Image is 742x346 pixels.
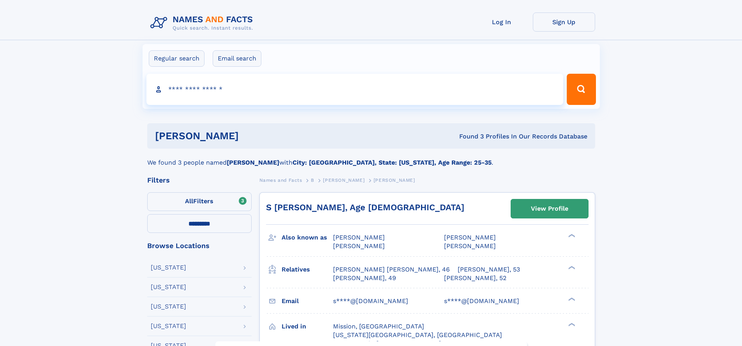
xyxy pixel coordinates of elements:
[282,231,333,244] h3: Also known as
[147,149,595,167] div: We found 3 people named with .
[349,132,587,141] div: Found 3 Profiles In Our Records Database
[333,242,385,250] span: [PERSON_NAME]
[333,323,424,330] span: Mission, [GEOGRAPHIC_DATA]
[566,265,576,270] div: ❯
[333,274,396,282] a: [PERSON_NAME], 49
[566,296,576,302] div: ❯
[444,242,496,250] span: [PERSON_NAME]
[151,323,186,329] div: [US_STATE]
[227,159,279,166] b: [PERSON_NAME]
[185,197,193,205] span: All
[293,159,492,166] b: City: [GEOGRAPHIC_DATA], State: [US_STATE], Age Range: 25-35
[151,264,186,271] div: [US_STATE]
[147,192,252,211] label: Filters
[323,175,365,185] a: [PERSON_NAME]
[151,303,186,310] div: [US_STATE]
[282,320,333,333] h3: Lived in
[444,234,496,241] span: [PERSON_NAME]
[311,175,314,185] a: B
[311,177,314,183] span: B
[259,175,302,185] a: Names and Facts
[533,12,595,32] a: Sign Up
[147,12,259,34] img: Logo Names and Facts
[566,322,576,327] div: ❯
[471,12,533,32] a: Log In
[567,74,596,105] button: Search Button
[333,331,502,339] span: [US_STATE][GEOGRAPHIC_DATA], [GEOGRAPHIC_DATA]
[531,200,568,218] div: View Profile
[458,265,520,274] a: [PERSON_NAME], 53
[147,242,252,249] div: Browse Locations
[213,50,261,67] label: Email search
[511,199,588,218] a: View Profile
[282,263,333,276] h3: Relatives
[147,177,252,184] div: Filters
[333,265,450,274] a: [PERSON_NAME] [PERSON_NAME], 46
[323,177,365,183] span: [PERSON_NAME]
[444,274,506,282] a: [PERSON_NAME], 52
[282,295,333,308] h3: Email
[333,234,385,241] span: [PERSON_NAME]
[374,177,415,183] span: [PERSON_NAME]
[146,74,564,105] input: search input
[155,131,349,141] h1: [PERSON_NAME]
[266,202,464,212] a: S [PERSON_NAME], Age [DEMOGRAPHIC_DATA]
[151,284,186,290] div: [US_STATE]
[149,50,204,67] label: Regular search
[566,233,576,238] div: ❯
